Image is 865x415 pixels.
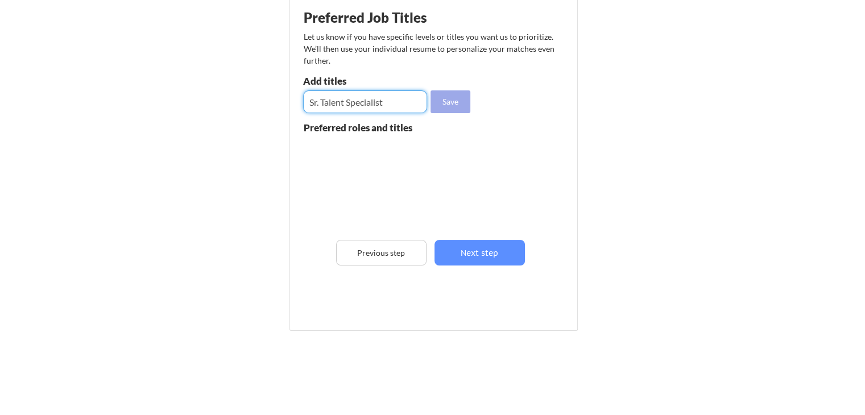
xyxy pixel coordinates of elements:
[304,11,447,24] div: Preferred Job Titles
[303,76,424,86] div: Add titles
[304,123,427,132] div: Preferred roles and titles
[431,90,470,113] button: Save
[434,240,525,265] button: Next step
[304,31,556,67] div: Let us know if you have specific levels or titles you want us to prioritize. We’ll then use your ...
[303,90,427,113] input: E.g. Senior Product Manager
[336,240,427,265] button: Previous step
